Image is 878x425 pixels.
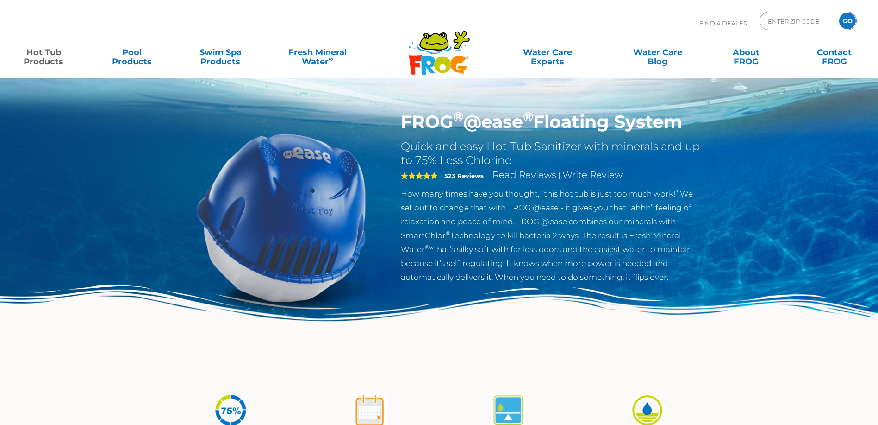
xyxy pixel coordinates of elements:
a: Water CareBlog [623,43,692,62]
p: Find A Dealer [699,12,747,35]
a: Swim SpaProducts [186,43,255,62]
sup: ® [523,108,533,125]
a: Write Review [562,169,623,180]
sup: ®∞ [425,244,434,251]
h2: Quick and easy Hot Tub Sanitizer with minerals and up to 75% Less Chlorine [401,140,703,167]
span: 5 [401,172,438,179]
a: PoolProducts [98,43,167,62]
img: Frog Products Logo [404,19,475,75]
sup: ® [453,108,463,125]
a: AboutFROG [711,43,780,62]
a: Read Reviews [492,169,556,180]
h1: FROG @ease Floating System [401,111,703,133]
a: Fresh MineralWater∞ [274,43,361,62]
a: Water CareExperts [492,43,604,62]
sup: ∞ [329,55,333,63]
img: hot-tub-product-atease-system.png [175,111,387,324]
span: | [558,171,560,180]
a: Hot TubProducts [9,43,78,62]
a: ContactFROG [800,43,869,62]
sup: ® [446,230,450,237]
strong: 523 Reviews [444,172,484,179]
input: GO [839,13,856,29]
p: How many times have you thought, “this hot tub is just too much work!” We set out to change that ... [401,187,703,284]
